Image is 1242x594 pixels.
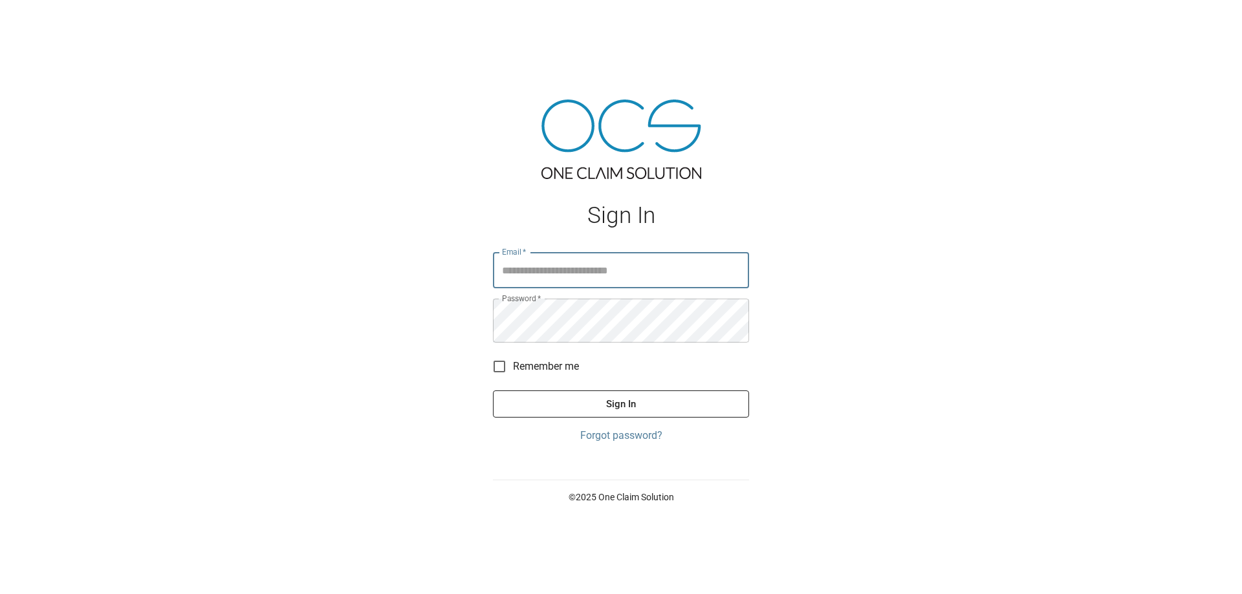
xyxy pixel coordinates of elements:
a: Forgot password? [493,428,749,443]
label: Email [502,246,527,257]
button: Sign In [493,390,749,418]
label: Password [502,293,541,304]
p: © 2025 One Claim Solution [493,491,749,504]
img: ocs-logo-white-transparent.png [16,8,67,34]
span: Remember me [513,359,579,374]
img: ocs-logo-tra.png [541,100,701,179]
h1: Sign In [493,202,749,229]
